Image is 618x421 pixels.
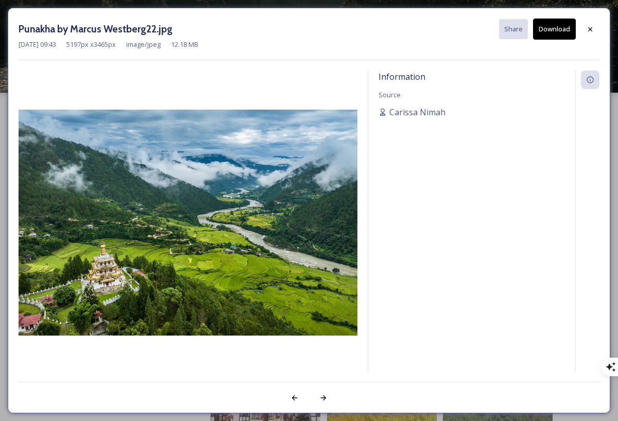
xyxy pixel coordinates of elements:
h3: Punakha by Marcus Westberg22.jpg [19,22,173,37]
span: 12.18 MB [171,40,198,49]
span: Carissa Nimah [389,106,445,118]
span: 5197 px x 3465 px [66,40,116,49]
span: image/jpeg [126,40,161,49]
span: Source [379,90,401,99]
img: Punakha%20by%20Marcus%20Westberg22.jpg [19,110,357,336]
button: Download [533,19,576,40]
span: [DATE] 09:43 [19,40,56,49]
span: Information [379,71,425,82]
button: Share [499,19,528,39]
